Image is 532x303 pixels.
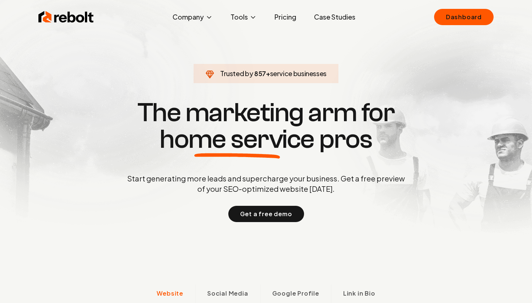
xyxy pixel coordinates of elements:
p: Start generating more leads and supercharge your business. Get a free preview of your SEO-optimiz... [126,173,406,194]
span: Link in Bio [343,289,375,298]
button: Get a free demo [228,206,304,222]
span: Social Media [207,289,248,298]
span: 857 [254,68,266,79]
span: Trusted by [220,69,253,78]
span: home service [160,126,314,153]
button: Tools [225,10,263,24]
span: + [266,69,270,78]
a: Case Studies [308,10,361,24]
a: Pricing [269,10,302,24]
span: Google Profile [272,289,319,298]
span: service businesses [270,69,327,78]
span: Website [157,289,183,298]
button: Company [167,10,219,24]
h1: The marketing arm for pros [89,99,443,153]
a: Dashboard [434,9,494,25]
img: Rebolt Logo [38,10,94,24]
